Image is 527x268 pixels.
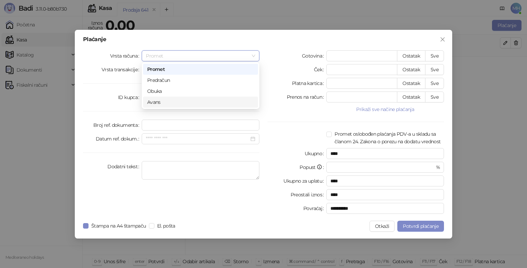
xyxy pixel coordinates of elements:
span: Zatvori [437,37,448,42]
label: Ček [314,64,326,75]
label: Vrsta računa [110,50,142,61]
button: Sve [425,64,444,75]
span: Štampa na A4 štampaču [89,222,149,230]
div: Obuka [147,87,254,95]
label: Povraćaj [303,203,326,214]
label: Ukupno za uplatu [283,175,326,186]
button: Prikaži sve načine plaćanja [326,105,444,113]
button: Potvrdi plaćanje [397,221,444,232]
button: Close [437,34,448,45]
label: Dodatni tekst [107,161,142,172]
label: Datum ref. dokum. [96,133,142,144]
span: close [440,37,445,42]
div: Obuka [143,86,258,97]
button: Sve [425,78,444,89]
button: Ostatak [397,50,425,61]
div: Promet [143,64,258,75]
textarea: Dodatni tekst [142,161,259,180]
label: Platna kartica [292,78,326,89]
span: Promet oslobođen plaćanja PDV-a u skladu sa članom 24. Zakona o porezu na dodatu vrednost [332,130,444,145]
label: Gotovina [302,50,326,61]
label: Popust [300,162,326,173]
label: Vrsta transakcije [102,64,142,75]
button: Ostatak [397,92,425,102]
div: Predračun [143,75,258,86]
span: El. pošta [154,222,178,230]
div: Avans [147,98,254,106]
button: Otkaži [370,221,395,232]
span: Promet [146,51,255,61]
div: Avans [143,97,258,108]
div: Promet [147,65,254,73]
span: Potvrdi plaćanje [403,223,438,229]
label: Broj ref. dokumenta [93,120,142,131]
button: Sve [425,92,444,102]
input: Datum ref. dokum. [146,135,249,143]
label: ID kupca [118,92,142,103]
label: Preostali iznos [291,189,327,200]
label: Ukupno [305,148,327,159]
div: Plaćanje [83,37,444,42]
div: Predračun [147,76,254,84]
button: Sve [425,50,444,61]
label: Prenos na račun [287,92,327,102]
button: Ostatak [397,78,425,89]
input: Broj ref. dokumenta [142,120,259,131]
button: Ostatak [397,64,425,75]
